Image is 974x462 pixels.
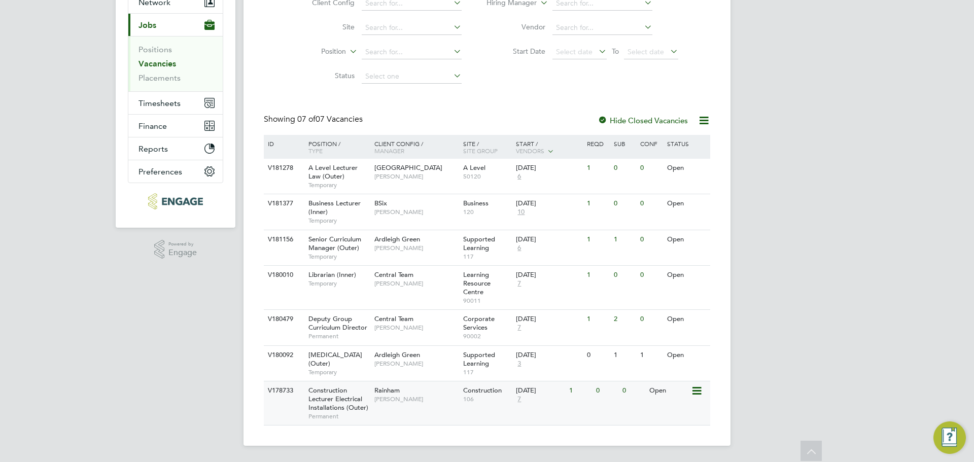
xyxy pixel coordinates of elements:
[611,310,638,329] div: 2
[487,22,545,31] label: Vendor
[556,47,593,56] span: Select date
[374,314,413,323] span: Central Team
[516,199,582,208] div: [DATE]
[611,230,638,249] div: 1
[374,360,458,368] span: [PERSON_NAME]
[265,310,301,329] div: V180479
[128,115,223,137] button: Finance
[665,346,709,365] div: Open
[372,135,461,159] div: Client Config /
[168,248,197,257] span: Engage
[138,45,172,54] a: Positions
[516,271,582,279] div: [DATE]
[128,14,223,36] button: Jobs
[362,21,462,35] input: Search for...
[665,135,709,152] div: Status
[308,270,356,279] span: Librarian (Inner)
[620,381,646,400] div: 0
[513,135,584,160] div: Start /
[288,47,346,57] label: Position
[374,147,404,155] span: Manager
[611,346,638,365] div: 1
[463,147,498,155] span: Site Group
[611,194,638,213] div: 0
[128,92,223,114] button: Timesheets
[516,324,523,332] span: 7
[463,297,511,305] span: 90011
[308,217,369,225] span: Temporary
[265,135,301,152] div: ID
[308,253,369,261] span: Temporary
[308,412,369,420] span: Permanent
[463,395,511,403] span: 106
[148,193,202,209] img: blackstonerecruitment-logo-retina.png
[463,368,511,376] span: 117
[638,346,664,365] div: 1
[516,147,544,155] span: Vendors
[374,199,387,207] span: BSix
[516,164,582,172] div: [DATE]
[265,381,301,400] div: V178733
[609,45,622,58] span: To
[463,253,511,261] span: 117
[665,266,709,285] div: Open
[933,421,966,454] button: Engage Resource Center
[463,163,485,172] span: A Level
[265,194,301,213] div: V181377
[374,395,458,403] span: [PERSON_NAME]
[308,147,323,155] span: Type
[665,159,709,177] div: Open
[463,199,489,207] span: Business
[516,235,582,244] div: [DATE]
[516,208,526,217] span: 10
[516,386,564,395] div: [DATE]
[594,381,620,400] div: 0
[598,116,688,125] label: Hide Closed Vacancies
[628,47,664,56] span: Select date
[516,279,523,288] span: 7
[308,279,369,288] span: Temporary
[168,240,197,248] span: Powered by
[265,346,301,365] div: V180092
[463,386,502,395] span: Construction
[638,310,664,329] div: 0
[297,114,363,124] span: 07 Vacancies
[128,137,223,160] button: Reports
[665,310,709,329] div: Open
[374,235,420,243] span: Ardleigh Green
[374,163,442,172] span: [GEOGRAPHIC_DATA]
[374,386,400,395] span: Rainham
[138,121,167,131] span: Finance
[638,159,664,177] div: 0
[138,73,181,83] a: Placements
[463,172,511,181] span: 50120
[138,144,168,154] span: Reports
[516,395,523,404] span: 7
[374,279,458,288] span: [PERSON_NAME]
[128,160,223,183] button: Preferences
[308,235,361,252] span: Senior Curriculum Manager (Outer)
[584,310,611,329] div: 1
[584,230,611,249] div: 1
[138,20,156,30] span: Jobs
[516,172,523,181] span: 6
[308,181,369,189] span: Temporary
[463,314,495,332] span: Corporate Services
[463,208,511,216] span: 120
[665,194,709,213] div: Open
[584,346,611,365] div: 0
[138,59,176,68] a: Vacancies
[463,270,491,296] span: Learning Resource Centre
[374,208,458,216] span: [PERSON_NAME]
[611,266,638,285] div: 0
[638,266,664,285] div: 0
[516,315,582,324] div: [DATE]
[374,172,458,181] span: [PERSON_NAME]
[374,244,458,252] span: [PERSON_NAME]
[463,235,495,252] span: Supported Learning
[516,351,582,360] div: [DATE]
[138,167,182,176] span: Preferences
[516,244,523,253] span: 6
[128,36,223,91] div: Jobs
[265,230,301,249] div: V181156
